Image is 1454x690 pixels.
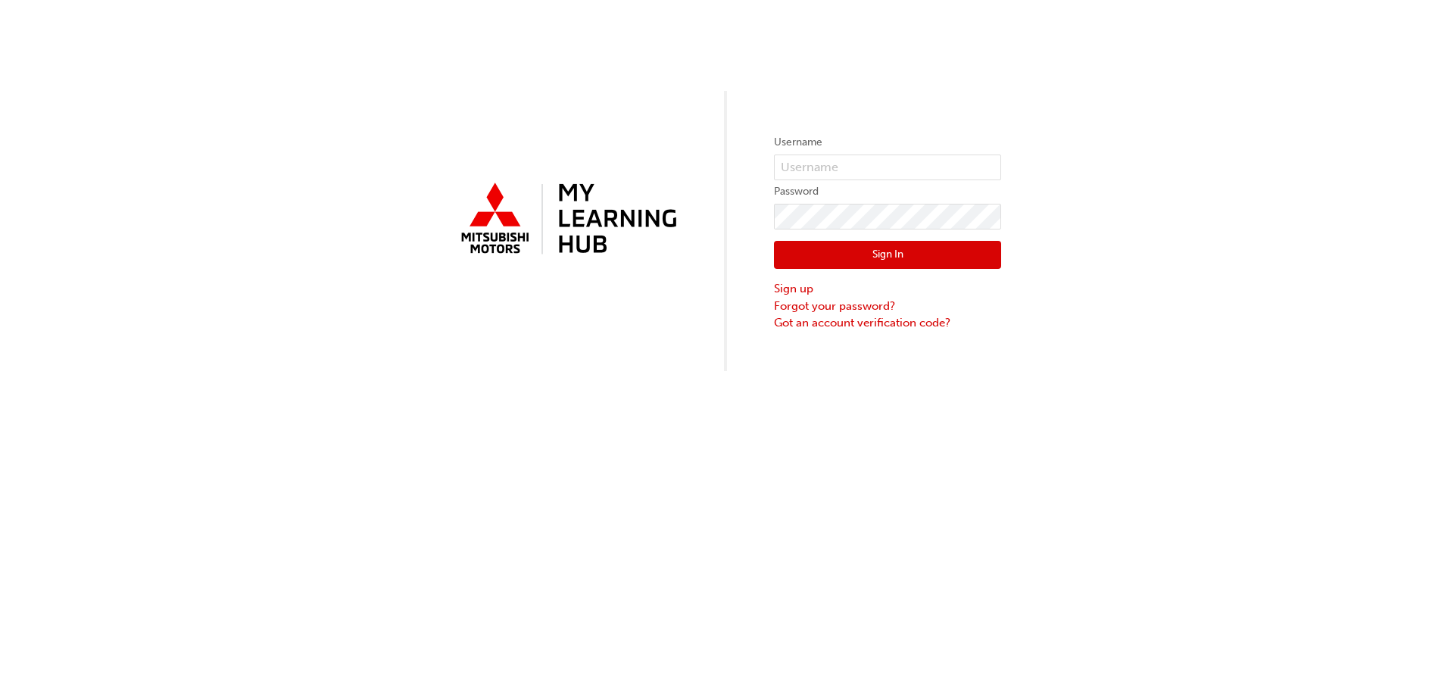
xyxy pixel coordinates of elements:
label: Password [774,183,1001,201]
a: Sign up [774,280,1001,298]
input: Username [774,155,1001,180]
a: Got an account verification code? [774,314,1001,332]
img: mmal [453,176,680,263]
a: Forgot your password? [774,298,1001,315]
button: Sign In [774,241,1001,270]
label: Username [774,133,1001,151]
